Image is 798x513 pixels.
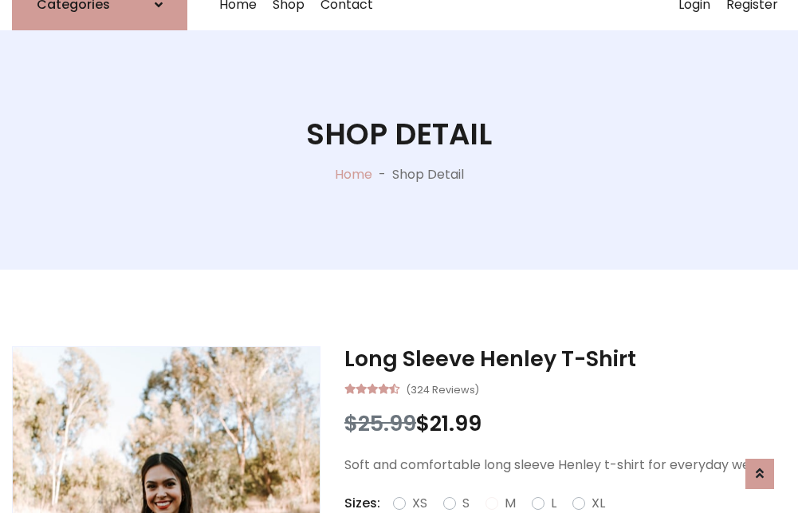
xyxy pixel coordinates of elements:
p: Sizes: [344,494,380,513]
a: Home [335,165,372,183]
span: $25.99 [344,408,416,438]
small: (324 Reviews) [406,379,479,398]
p: Soft and comfortable long sleeve Henley t-shirt for everyday wear. [344,456,786,475]
label: L [551,494,556,513]
span: 21.99 [430,408,482,438]
p: Shop Detail [392,165,464,184]
p: - [372,165,392,184]
h1: Shop Detail [306,116,492,152]
label: XS [412,494,427,513]
h3: $ [344,411,786,436]
label: M [505,494,516,513]
h3: Long Sleeve Henley T-Shirt [344,346,786,372]
label: XL [592,494,605,513]
label: S [462,494,470,513]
